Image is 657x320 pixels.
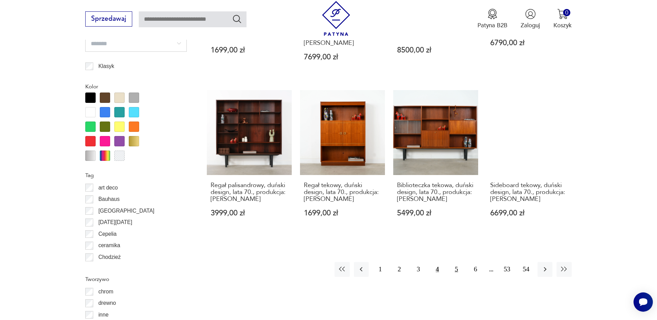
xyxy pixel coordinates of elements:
[98,299,116,308] p: drewno
[393,90,478,233] a: Biblioteczka tekowa, duński design, lata 70., produkcja: DaniaBiblioteczka tekowa, duński design,...
[487,9,498,19] img: Ikona medalu
[85,171,187,180] p: Tag
[519,262,533,277] button: 54
[411,262,426,277] button: 3
[98,62,114,71] p: Klasyk
[98,206,154,215] p: [GEOGRAPHIC_DATA]
[98,218,132,227] p: [DATE][DATE]
[98,230,117,239] p: Cepelia
[525,9,536,19] img: Ikonka użytkownika
[98,195,120,204] p: Bauhaus
[397,19,475,40] h3: Witryna w stylu Art Deco z lat 40., [GEOGRAPHIC_DATA].
[634,292,653,312] iframe: Smartsupp widget button
[553,21,572,29] p: Koszyk
[98,264,119,273] p: Ćmielów
[85,275,187,284] p: Tworzywo
[490,210,568,217] p: 6699,00 zł
[304,182,381,203] h3: Regał tekowy, duński design, lata 70., produkcja: [PERSON_NAME]
[521,9,540,29] button: Zaloguj
[486,90,571,233] a: Sideboard tekowy, duński design, lata 70., produkcja: DaniaSideboard tekowy, duński design, lata ...
[211,19,288,40] h3: Regał tekowy, duński design, lata 70., produkcja: [PERSON_NAME]
[300,90,385,233] a: Regał tekowy, duński design, lata 70., produkcja: DaniaRegał tekowy, duński design, lata 70., pro...
[98,287,113,296] p: chrom
[304,19,381,47] h3: Regał systemowy tekowy, duński design, lata 60., produkcja: [PERSON_NAME]
[553,9,572,29] button: 0Koszyk
[449,262,464,277] button: 5
[232,14,242,24] button: Szukaj
[304,54,381,61] p: 7699,00 zł
[563,9,570,16] div: 0
[521,21,540,29] p: Zaloguj
[211,47,288,54] p: 1699,00 zł
[85,82,187,91] p: Kolor
[490,39,568,47] p: 6790,00 zł
[490,182,568,203] h3: Sideboard tekowy, duński design, lata 70., produkcja: [PERSON_NAME]
[477,21,508,29] p: Patyna B2B
[373,262,388,277] button: 1
[98,183,118,192] p: art deco
[319,1,354,36] img: Patyna - sklep z meblami i dekoracjami vintage
[500,262,514,277] button: 53
[98,253,121,262] p: Chodzież
[477,9,508,29] a: Ikona medaluPatyna B2B
[430,262,445,277] button: 4
[304,210,381,217] p: 1699,00 zł
[392,262,407,277] button: 2
[207,90,292,233] a: Regał palisandrowy, duński design, lata 70., produkcja: DaniaRegał palisandrowy, duński design, l...
[468,262,483,277] button: 6
[98,310,108,319] p: inne
[397,47,475,54] p: 8500,00 zł
[85,17,132,22] a: Sprzedawaj
[211,182,288,203] h3: Regał palisandrowy, duński design, lata 70., produkcja: [PERSON_NAME]
[211,210,288,217] p: 3999,00 zł
[85,11,132,27] button: Sprzedawaj
[98,241,120,250] p: ceramika
[557,9,568,19] img: Ikona koszyka
[397,210,475,217] p: 5499,00 zł
[477,9,508,29] button: Patyna B2B
[397,182,475,203] h3: Biblioteczka tekowa, duński design, lata 70., produkcja: [PERSON_NAME]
